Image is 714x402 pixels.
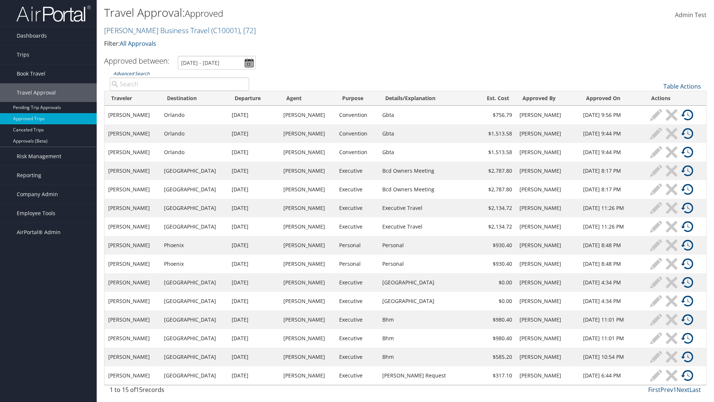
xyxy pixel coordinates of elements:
[650,221,662,233] img: ta-modify-inactive.png
[650,314,662,326] img: ta-modify-inactive.png
[650,277,662,288] img: ta-modify-inactive.png
[679,351,695,363] a: View History
[379,329,471,348] td: Bhm
[516,91,579,106] th: Approved By: activate to sort column ascending
[160,310,228,329] td: [GEOGRAPHIC_DATA]
[679,202,695,214] a: View History
[679,146,695,158] a: View History
[516,199,579,217] td: [PERSON_NAME]
[648,239,664,251] a: Modify
[280,91,335,106] th: Agent
[516,273,579,292] td: [PERSON_NAME]
[379,199,471,217] td: Executive Travel
[650,295,662,307] img: ta-modify-inactive.png
[228,329,280,348] td: [DATE]
[228,217,280,236] td: [DATE]
[673,386,676,394] a: 1
[681,370,693,382] img: ta-history.png
[17,166,41,185] span: Reporting
[160,162,228,180] td: [GEOGRAPHIC_DATA]
[335,106,379,124] td: Convention
[648,332,664,344] a: Modify
[104,162,160,180] td: [PERSON_NAME]
[471,124,516,143] td: $1,513.58
[664,277,679,288] a: Cancel
[160,106,228,124] td: Orlando
[280,236,335,255] td: [PERSON_NAME]
[160,217,228,236] td: [GEOGRAPHIC_DATA]
[664,165,679,177] a: Cancel
[660,386,673,394] a: Prev
[160,199,228,217] td: [GEOGRAPHIC_DATA]
[17,223,61,242] span: AirPortal® Admin
[379,366,471,385] td: [PERSON_NAME] Request
[516,217,579,236] td: [PERSON_NAME]
[579,255,644,273] td: [DATE] 8:48 PM
[666,239,678,251] img: ta-cancel-inactive.png
[664,109,679,121] a: Cancel
[664,258,679,270] a: Cancel
[471,273,516,292] td: $0.00
[240,25,256,35] span: , [ 72 ]
[104,91,160,106] th: Traveler: activate to sort column ascending
[160,292,228,310] td: [GEOGRAPHIC_DATA]
[676,386,689,394] a: Next
[280,199,335,217] td: [PERSON_NAME]
[228,255,280,273] td: [DATE]
[664,351,679,363] a: Cancel
[104,366,160,385] td: [PERSON_NAME]
[648,258,664,270] a: Modify
[104,106,160,124] td: [PERSON_NAME]
[679,277,695,288] a: View History
[650,239,662,251] img: ta-modify-inactive.png
[228,91,280,106] th: Departure: activate to sort column ascending
[666,109,678,121] img: ta-cancel-inactive.png
[648,221,664,233] a: Modify
[160,124,228,143] td: Orlando
[664,146,679,158] a: Cancel
[228,236,280,255] td: [DATE]
[664,202,679,214] a: Cancel
[379,273,471,292] td: [GEOGRAPHIC_DATA]
[228,199,280,217] td: [DATE]
[178,56,256,70] input: [DATE] - [DATE]
[17,83,56,102] span: Travel Approval
[679,221,695,233] a: View History
[681,202,693,214] img: ta-history.png
[335,143,379,162] td: Convention
[136,386,142,394] span: 15
[679,109,695,121] a: View History
[663,82,701,90] a: Table Actions
[211,25,240,35] span: ( C10001 )
[335,124,379,143] td: Convention
[664,221,679,233] a: Cancel
[104,348,160,366] td: [PERSON_NAME]
[17,147,61,166] span: Risk Management
[104,180,160,199] td: [PERSON_NAME]
[675,4,707,27] a: Admin Test
[681,258,693,270] img: ta-history.png
[280,273,335,292] td: [PERSON_NAME]
[104,310,160,329] td: [PERSON_NAME]
[579,273,644,292] td: [DATE] 4:34 PM
[471,329,516,348] td: $980.40
[666,258,678,270] img: ta-cancel-inactive.png
[579,180,644,199] td: [DATE] 8:17 PM
[516,236,579,255] td: [PERSON_NAME]
[681,332,693,344] img: ta-history.png
[335,236,379,255] td: Personal
[681,239,693,251] img: ta-history.png
[228,143,280,162] td: [DATE]
[471,143,516,162] td: $1,513.58
[471,162,516,180] td: $2,787.80
[666,221,678,233] img: ta-cancel-inactive.png
[335,310,379,329] td: Executive
[471,180,516,199] td: $2,787.80
[681,128,693,140] img: ta-history.png
[110,385,249,398] div: 1 to 15 of records
[681,109,693,121] img: ta-history.png
[160,236,228,255] td: Phoenix
[579,91,644,106] th: Approved On: activate to sort column ascending
[280,329,335,348] td: [PERSON_NAME]
[664,332,679,344] a: Cancel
